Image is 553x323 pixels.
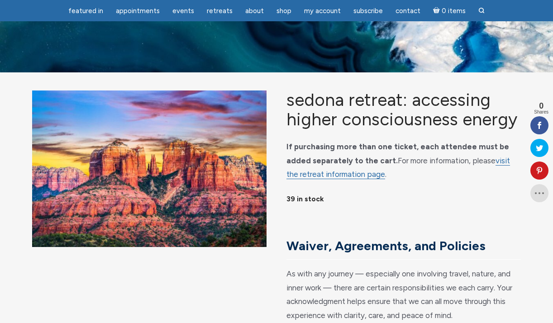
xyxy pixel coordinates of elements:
a: Contact [390,2,426,20]
span: Retreats [207,7,233,15]
span: 0 [534,102,548,110]
span: 0 items [442,8,466,14]
span: Shop [276,7,291,15]
span: featured in [68,7,103,15]
a: Shop [271,2,297,20]
a: My Account [299,2,346,20]
a: Events [167,2,200,20]
p: 39 in stock [286,192,521,206]
span: My Account [304,7,341,15]
h3: Waiver, Agreements, and Policies [286,238,514,254]
a: Subscribe [348,2,388,20]
a: About [240,2,269,20]
a: Retreats [201,2,238,20]
span: Events [172,7,194,15]
a: Cart0 items [428,1,471,20]
p: As with any journey — especially one involving travel, nature, and inner work — there are certain... [286,267,521,322]
p: For more information, please . [286,140,521,181]
span: Shares [534,110,548,114]
a: featured in [63,2,109,20]
strong: If purchasing more than one ticket, each attendee must be added separately to the cart. [286,142,509,165]
span: Appointments [116,7,160,15]
a: Appointments [110,2,165,20]
i: Cart [433,7,442,15]
span: Contact [396,7,420,15]
span: Subscribe [353,7,383,15]
img: Sedona Retreat: Accessing Higher Consciousness Energy [32,90,267,247]
h1: Sedona Retreat: Accessing Higher Consciousness Energy [286,90,521,129]
span: About [245,7,264,15]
